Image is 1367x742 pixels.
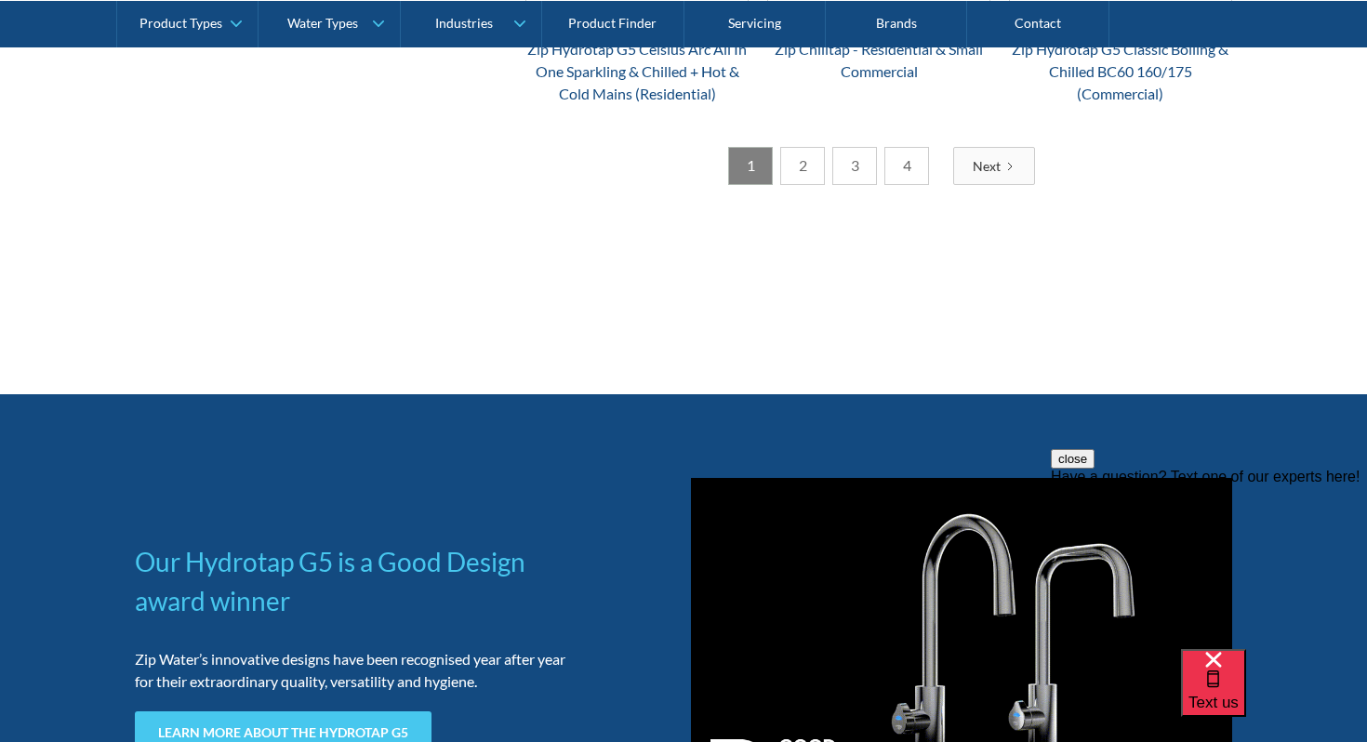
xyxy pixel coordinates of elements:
[287,15,358,31] div: Water Types
[953,147,1035,185] a: Next Page
[1181,649,1367,742] iframe: podium webchat widget bubble
[135,629,583,711] div: Zip Water’s innovative designs have been recognised year after year for their extraordinary quali...
[780,147,825,185] a: 2
[728,147,773,185] a: 1
[767,38,990,83] div: Zip Chilltap - Residential & Small Commercial
[884,147,929,185] a: 4
[973,156,1001,176] div: Next
[832,147,877,185] a: 3
[135,542,583,620] h3: Our Hydrotap G5 is a Good Design award winner
[1009,38,1232,105] div: Zip Hydrotap G5 Classic Boiling & Chilled BC60 160/175 (Commercial)
[139,15,222,31] div: Product Types
[435,15,493,31] div: Industries
[525,147,1232,185] div: List
[1051,449,1367,672] iframe: podium webchat widget prompt
[525,38,749,105] div: Zip Hydrotap G5 Celsius Arc All In One Sparkling & Chilled + Hot & Cold Mains (Residential)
